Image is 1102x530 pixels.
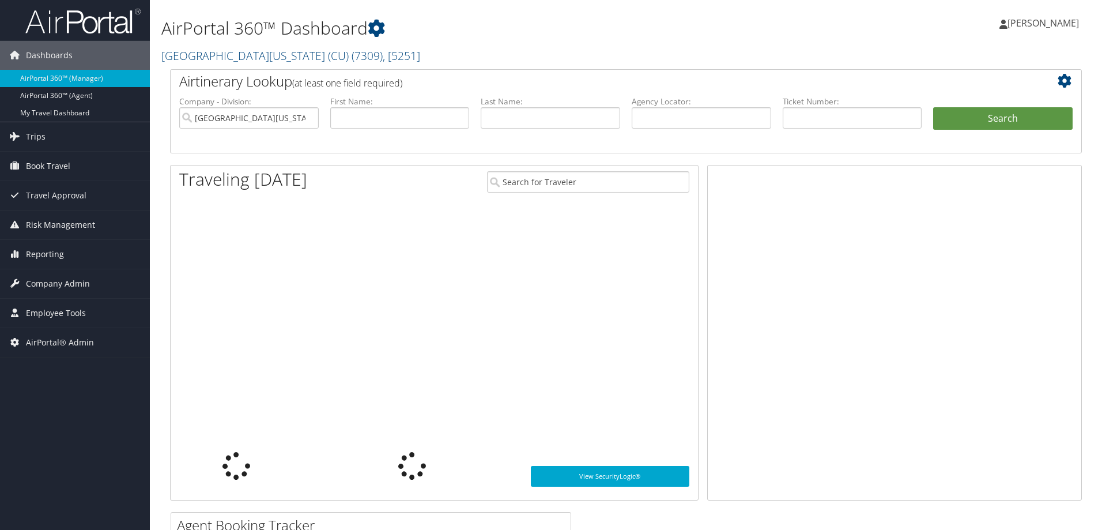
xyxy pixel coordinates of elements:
[292,77,402,89] span: (at least one field required)
[26,181,86,210] span: Travel Approval
[26,122,46,151] span: Trips
[179,72,997,91] h2: Airtinerary Lookup
[26,240,64,269] span: Reporting
[330,96,470,107] label: First Name:
[26,152,70,181] span: Book Travel
[25,7,141,35] img: airportal-logo.png
[383,48,420,63] span: , [ 5251 ]
[26,211,95,239] span: Risk Management
[1007,17,1079,29] span: [PERSON_NAME]
[632,96,771,107] label: Agency Locator:
[26,299,86,328] span: Employee Tools
[161,48,420,63] a: [GEOGRAPHIC_DATA][US_STATE] (CU)
[26,269,90,298] span: Company Admin
[179,167,307,191] h1: Traveling [DATE]
[487,171,689,193] input: Search for Traveler
[352,48,383,63] span: ( 7309 )
[481,96,620,107] label: Last Name:
[933,107,1073,130] button: Search
[26,328,94,357] span: AirPortal® Admin
[999,6,1090,40] a: [PERSON_NAME]
[783,96,922,107] label: Ticket Number:
[161,16,781,40] h1: AirPortal 360™ Dashboard
[179,96,319,107] label: Company - Division:
[26,41,73,70] span: Dashboards
[531,466,689,487] a: View SecurityLogic®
